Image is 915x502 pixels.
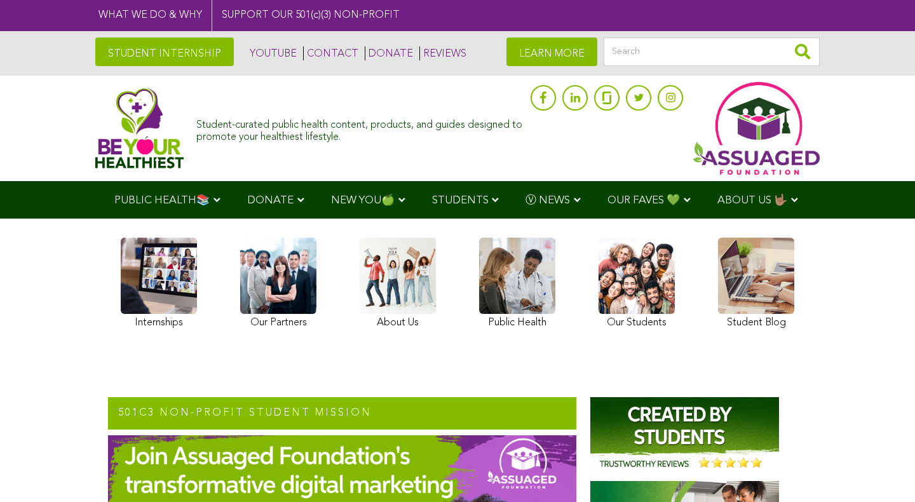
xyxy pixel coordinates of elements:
img: Assuaged App [693,82,820,175]
span: DONATE [247,195,294,206]
iframe: Chat Widget [851,441,915,502]
span: NEW YOU🍏 [331,195,395,206]
a: REVIEWS [419,46,466,60]
a: CONTACT [303,46,358,60]
span: PUBLIC HEALTH📚 [114,195,210,206]
span: Ⓥ NEWS [525,195,570,206]
span: OUR FAVES 💚 [607,195,680,206]
span: STUDENTS [432,195,489,206]
div: Navigation Menu [95,181,820,219]
h2: 501c3 NON-PROFIT STUDENT MISSION [108,397,576,430]
div: Student-curated public health content, products, and guides designed to promote your healthiest l... [196,113,524,144]
a: DONATE [365,46,413,60]
input: Search [604,37,820,66]
a: STUDENT INTERNSHIP [95,37,234,66]
a: LEARN MORE [506,37,597,66]
img: glassdoor [602,92,611,104]
a: YOUTUBE [247,46,297,60]
img: Assuaged-Foundation-Student-Internship-Opportunity-Reviews-Mission-GIPHY-2 [590,397,779,473]
span: ABOUT US 🤟🏽 [717,195,787,206]
img: Assuaged [95,88,184,168]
